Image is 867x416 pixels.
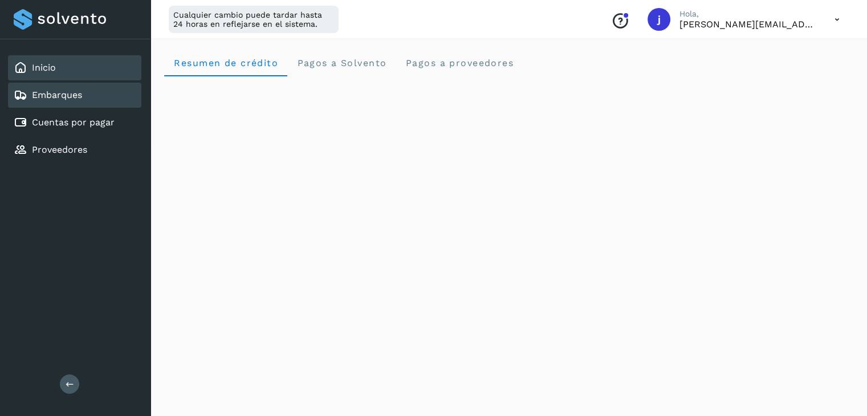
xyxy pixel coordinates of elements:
[32,62,56,73] a: Inicio
[173,58,278,68] span: Resumen de crédito
[8,55,141,80] div: Inicio
[8,110,141,135] div: Cuentas por pagar
[679,9,816,19] p: Hola,
[32,89,82,100] a: Embarques
[679,19,816,30] p: jean.martinez@cargodec.com
[8,137,141,162] div: Proveedores
[32,144,87,155] a: Proveedores
[405,58,514,68] span: Pagos a proveedores
[296,58,386,68] span: Pagos a Solvento
[169,6,339,33] div: Cualquier cambio puede tardar hasta 24 horas en reflejarse en el sistema.
[32,117,115,128] a: Cuentas por pagar
[8,83,141,108] div: Embarques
